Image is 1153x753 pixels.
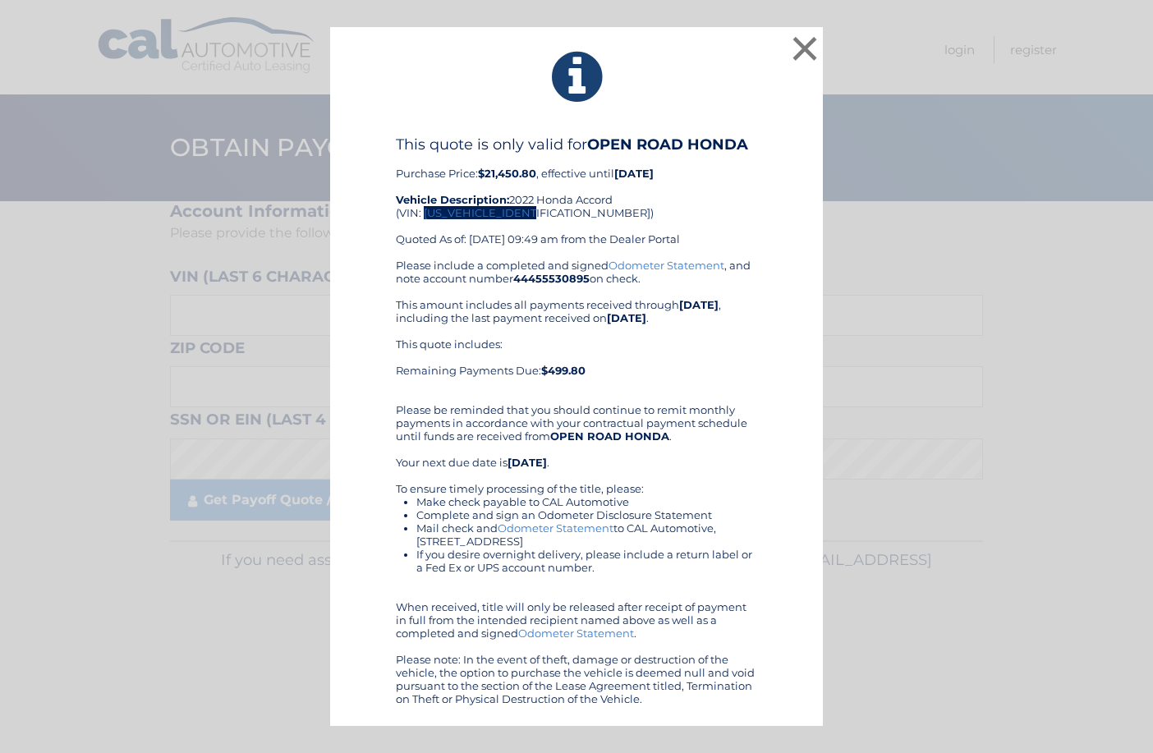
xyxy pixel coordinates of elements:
li: Mail check and to CAL Automotive, [STREET_ADDRESS] [416,521,757,548]
button: × [788,32,821,65]
li: Make check payable to CAL Automotive [416,495,757,508]
b: OPEN ROAD HONDA [550,429,669,443]
div: This quote includes: Remaining Payments Due: [396,337,757,390]
a: Odometer Statement [609,259,724,272]
b: [DATE] [614,167,654,180]
b: OPEN ROAD HONDA [587,135,748,154]
div: Purchase Price: , effective until 2022 Honda Accord (VIN: [US_VEHICLE_IDENTIFICATION_NUMBER]) Quo... [396,135,757,259]
b: [DATE] [679,298,719,311]
b: [DATE] [508,456,547,469]
a: Odometer Statement [518,627,634,640]
div: Please include a completed and signed , and note account number on check. This amount includes al... [396,259,757,705]
li: If you desire overnight delivery, please include a return label or a Fed Ex or UPS account number. [416,548,757,574]
h4: This quote is only valid for [396,135,757,154]
b: $21,450.80 [478,167,536,180]
b: 44455530895 [513,272,590,285]
li: Complete and sign an Odometer Disclosure Statement [416,508,757,521]
b: [DATE] [607,311,646,324]
strong: Vehicle Description: [396,193,509,206]
a: Odometer Statement [498,521,613,535]
b: $499.80 [541,364,586,377]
